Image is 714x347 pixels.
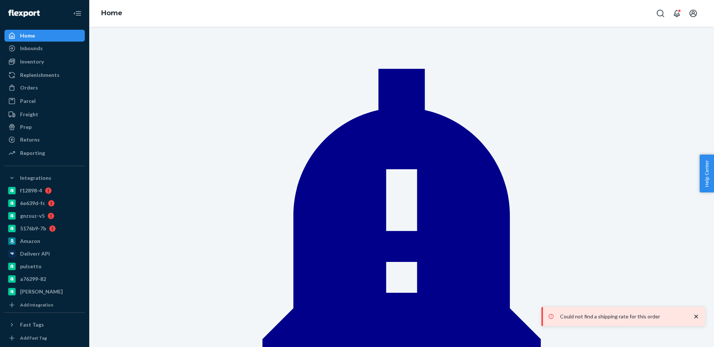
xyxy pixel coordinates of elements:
[4,260,85,272] a: pulsetto
[20,71,59,79] div: Replenishments
[4,69,85,81] a: Replenishments
[20,225,46,232] div: 5176b9-7b
[4,210,85,222] a: gnzsuz-v5
[20,123,32,131] div: Prep
[20,200,45,207] div: 6e639d-fc
[20,275,46,283] div: a76299-82
[669,6,684,21] button: Open notifications
[4,185,85,197] a: f12898-4
[20,149,45,157] div: Reporting
[20,174,51,182] div: Integrations
[4,223,85,234] a: 5176b9-7b
[4,286,85,298] a: [PERSON_NAME]
[4,108,85,120] a: Freight
[4,42,85,54] a: Inbounds
[20,32,35,39] div: Home
[20,250,50,257] div: Deliverr API
[653,6,668,21] button: Open Search Box
[4,235,85,247] a: Amazon
[20,288,63,295] div: [PERSON_NAME]
[4,30,85,42] a: Home
[4,121,85,133] a: Prep
[20,45,43,52] div: Inbounds
[560,313,685,320] p: Could not find a shipping rate for this order
[4,56,85,68] a: Inventory
[20,263,42,270] div: pulsetto
[4,197,85,209] a: 6e639d-fc
[20,84,38,91] div: Orders
[101,9,122,17] a: Home
[686,6,701,21] button: Open account menu
[4,319,85,331] button: Fast Tags
[8,10,40,17] img: Flexport logo
[20,212,45,220] div: gnzsuz-v5
[20,97,36,105] div: Parcel
[20,111,38,118] div: Freight
[4,248,85,260] a: Deliverr API
[4,301,85,309] a: Add Integration
[20,237,40,245] div: Amazon
[20,335,47,341] div: Add Fast Tag
[4,82,85,94] a: Orders
[4,273,85,285] a: a76299-82
[20,321,44,328] div: Fast Tags
[4,172,85,184] button: Integrations
[4,334,85,343] a: Add Fast Tag
[699,155,714,192] button: Help Center
[692,313,700,320] svg: close toast
[4,147,85,159] a: Reporting
[20,187,42,194] div: f12898-4
[20,58,44,65] div: Inventory
[70,6,85,21] button: Close Navigation
[20,302,53,308] div: Add Integration
[95,3,128,24] ol: breadcrumbs
[4,95,85,107] a: Parcel
[4,134,85,146] a: Returns
[20,136,40,143] div: Returns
